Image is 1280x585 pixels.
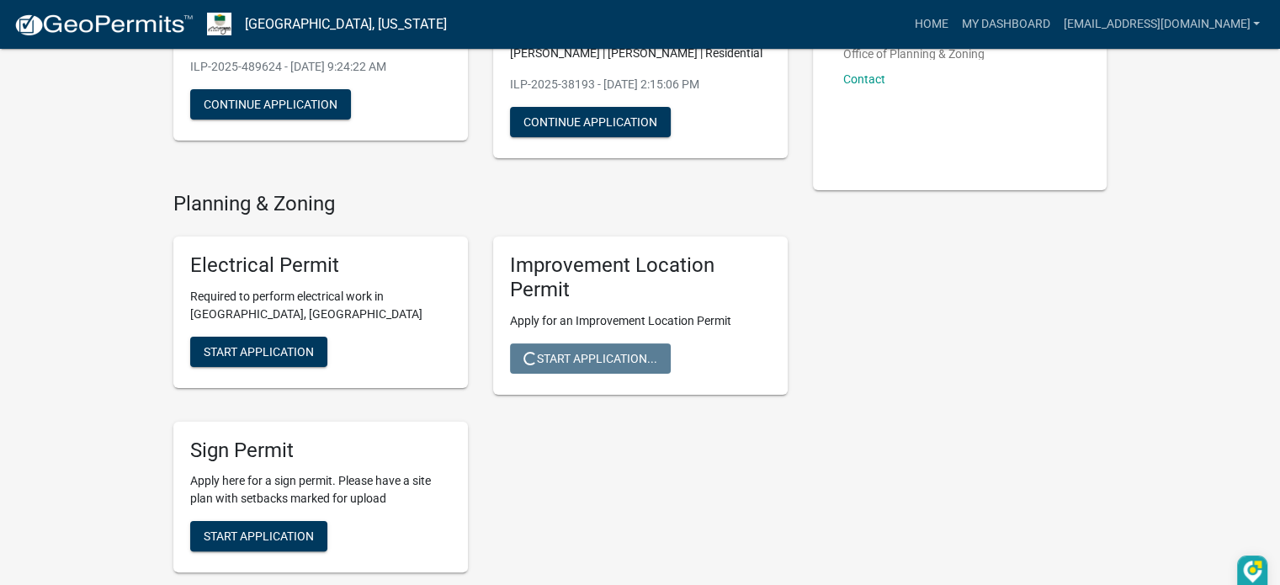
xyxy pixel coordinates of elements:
[510,107,671,137] button: Continue Application
[510,76,771,93] p: ILP-2025-38193 - [DATE] 2:15:06 PM
[510,343,671,374] button: Start Application...
[190,288,451,323] p: Required to perform electrical work in [GEOGRAPHIC_DATA], [GEOGRAPHIC_DATA]
[190,472,451,508] p: Apply here for a sign permit. Please have a site plan with setbacks marked for upload
[510,253,771,302] h5: Improvement Location Permit
[954,8,1056,40] a: My Dashboard
[1056,8,1267,40] a: [EMAIL_ADDRESS][DOMAIN_NAME]
[207,13,231,35] img: Morgan County, Indiana
[523,351,657,364] span: Start Application...
[204,529,314,543] span: Start Application
[843,72,885,86] a: Contact
[190,58,451,76] p: ILP-2025-489624 - [DATE] 9:24:22 AM
[843,48,985,60] p: Office of Planning & Zoning
[190,337,327,367] button: Start Application
[173,192,788,216] h4: Planning & Zoning
[204,344,314,358] span: Start Application
[190,439,451,463] h5: Sign Permit
[190,253,451,278] h5: Electrical Permit
[190,521,327,551] button: Start Application
[1243,561,1262,583] img: DzVsEph+IJtmAAAAAElFTkSuQmCC
[510,312,771,330] p: Apply for an Improvement Location Permit
[190,89,351,120] button: Continue Application
[907,8,954,40] a: Home
[245,10,447,39] a: [GEOGRAPHIC_DATA], [US_STATE]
